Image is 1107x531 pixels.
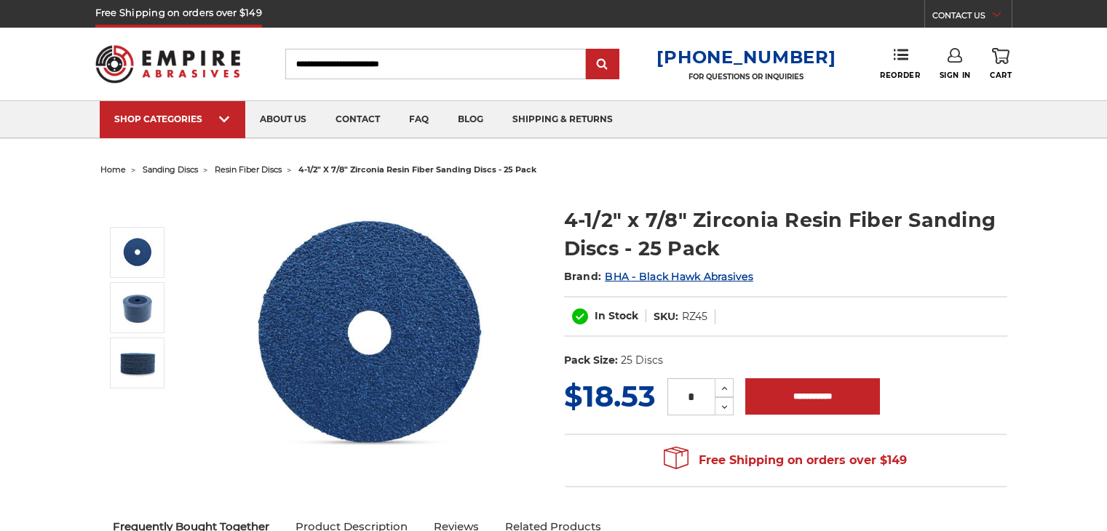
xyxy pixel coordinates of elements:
[940,71,971,80] span: Sign In
[656,72,836,81] p: FOR QUESTIONS OR INQUIRIES
[564,378,656,414] span: $18.53
[245,101,321,138] a: about us
[443,101,498,138] a: blog
[394,101,443,138] a: faq
[119,345,156,381] img: 4.5" zirconia resin fiber discs
[498,101,627,138] a: shipping & returns
[990,48,1012,80] a: Cart
[119,290,156,326] img: 4.5 inch zirconia resin fiber discs
[564,353,618,368] dt: Pack Size:
[880,71,920,80] span: Reorder
[225,191,516,480] img: 4-1/2" zirc resin fiber disc
[595,309,638,322] span: In Stock
[564,270,602,283] span: Brand:
[114,113,231,124] div: SHOP CATEGORIES
[215,164,282,175] a: resin fiber discs
[100,164,126,175] a: home
[95,36,241,92] img: Empire Abrasives
[588,50,617,79] input: Submit
[990,71,1012,80] span: Cart
[321,101,394,138] a: contact
[564,206,1007,263] h1: 4-1/2" x 7/8" Zirconia Resin Fiber Sanding Discs - 25 Pack
[664,446,907,475] span: Free Shipping on orders over $149
[654,309,678,324] dt: SKU:
[143,164,198,175] a: sanding discs
[119,234,156,271] img: 4-1/2" zirc resin fiber disc
[656,47,836,68] a: [PHONE_NUMBER]
[605,270,753,283] a: BHA - Black Hawk Abrasives
[298,164,536,175] span: 4-1/2" x 7/8" zirconia resin fiber sanding discs - 25 pack
[880,48,920,79] a: Reorder
[621,353,663,368] dd: 25 Discs
[682,309,707,324] dd: RZ45
[932,7,1012,28] a: CONTACT US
